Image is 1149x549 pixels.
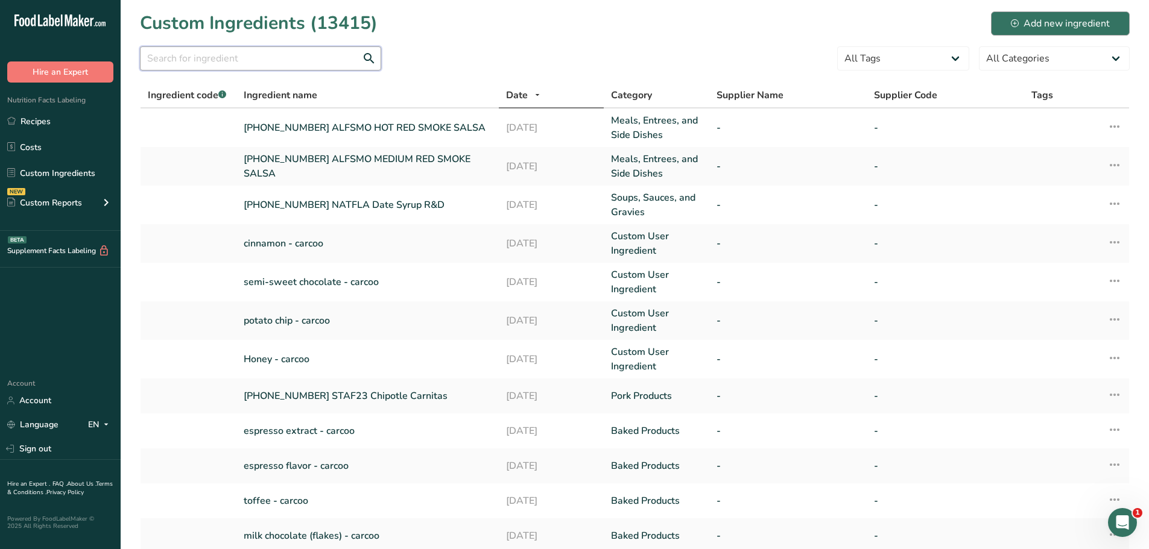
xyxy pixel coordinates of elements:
span: Category [611,88,652,102]
a: - [874,159,1017,174]
button: Hire an Expert [7,61,113,83]
span: 1 [1133,508,1142,518]
a: - [874,389,1017,403]
span: Supplier Code [874,88,937,102]
a: - [717,121,859,135]
div: EN [88,418,113,432]
a: Custom User Ingredient [611,268,701,296]
a: cinnamon - carcoo [244,236,492,251]
div: NEW [7,188,25,195]
span: Ingredient code [148,89,226,102]
a: Meals, Entrees, and Side Dishes [611,152,701,181]
a: FAQ . [52,480,67,488]
a: Custom User Ingredient [611,306,701,335]
a: [DATE] [506,494,597,508]
a: Baked Products [611,494,701,508]
a: - [717,494,859,508]
a: [PHONE_NUMBER] STAF23 Chipotle Carnitas [244,389,492,403]
a: - [717,389,859,403]
a: Pork Products [611,389,701,403]
a: [DATE] [506,529,597,543]
a: - [874,121,1017,135]
a: Hire an Expert . [7,480,50,488]
a: Custom User Ingredient [611,345,701,374]
a: [DATE] [506,159,597,174]
a: Baked Products [611,529,701,543]
span: Tags [1031,88,1053,102]
a: - [717,459,859,473]
a: [DATE] [506,121,597,135]
input: Search for ingredient [140,46,381,71]
a: - [874,275,1017,289]
a: espresso extract - carcoo [244,424,492,438]
a: [DATE] [506,275,597,289]
a: - [717,352,859,366]
a: - [874,198,1017,212]
iframe: Intercom live chat [1108,508,1137,537]
a: Privacy Policy [46,488,84,497]
a: Custom User Ingredient [611,229,701,258]
div: Powered By FoodLabelMaker © 2025 All Rights Reserved [7,515,113,530]
a: Honey - carcoo [244,352,492,366]
a: [PHONE_NUMBER] ALFSMO MEDIUM RED SMOKE SALSA [244,152,492,181]
a: Baked Products [611,459,701,473]
div: Custom Reports [7,196,82,209]
h1: Custom Ingredients (13415) [140,10,378,37]
a: Terms & Conditions . [7,480,113,497]
a: - [717,529,859,543]
a: - [874,236,1017,251]
button: Add new ingredient [991,11,1130,36]
a: - [717,275,859,289]
a: [DATE] [506,424,597,438]
a: - [717,236,859,251]
a: About Us . [67,480,96,488]
a: - [874,424,1017,438]
a: - [874,459,1017,473]
a: [DATE] [506,389,597,403]
a: milk chocolate (flakes) - carcoo [244,529,492,543]
a: - [874,529,1017,543]
a: toffee - carcoo [244,494,492,508]
a: Soups, Sauces, and Gravies [611,190,701,219]
a: [PHONE_NUMBER] NATFLA Date Syrup R&D [244,198,492,212]
span: Ingredient name [244,88,317,102]
div: BETA [8,236,27,243]
span: Date [506,88,528,102]
a: Baked Products [611,424,701,438]
a: [DATE] [506,352,597,366]
a: [DATE] [506,236,597,251]
a: - [874,352,1017,366]
a: - [874,494,1017,508]
a: - [717,198,859,212]
a: [DATE] [506,459,597,473]
a: - [717,424,859,438]
a: Language [7,414,59,435]
span: Supplier Name [717,88,783,102]
a: semi-sweet chocolate - carcoo [244,275,492,289]
a: - [717,159,859,174]
a: potato chip - carcoo [244,313,492,328]
a: - [874,313,1017,328]
a: [DATE] [506,313,597,328]
div: Add new ingredient [1011,16,1110,31]
a: Meals, Entrees, and Side Dishes [611,113,701,142]
a: [DATE] [506,198,597,212]
a: [PHONE_NUMBER] ALFSMO HOT RED SMOKE SALSA [244,121,492,135]
a: - [717,313,859,328]
a: espresso flavor - carcoo [244,459,492,473]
